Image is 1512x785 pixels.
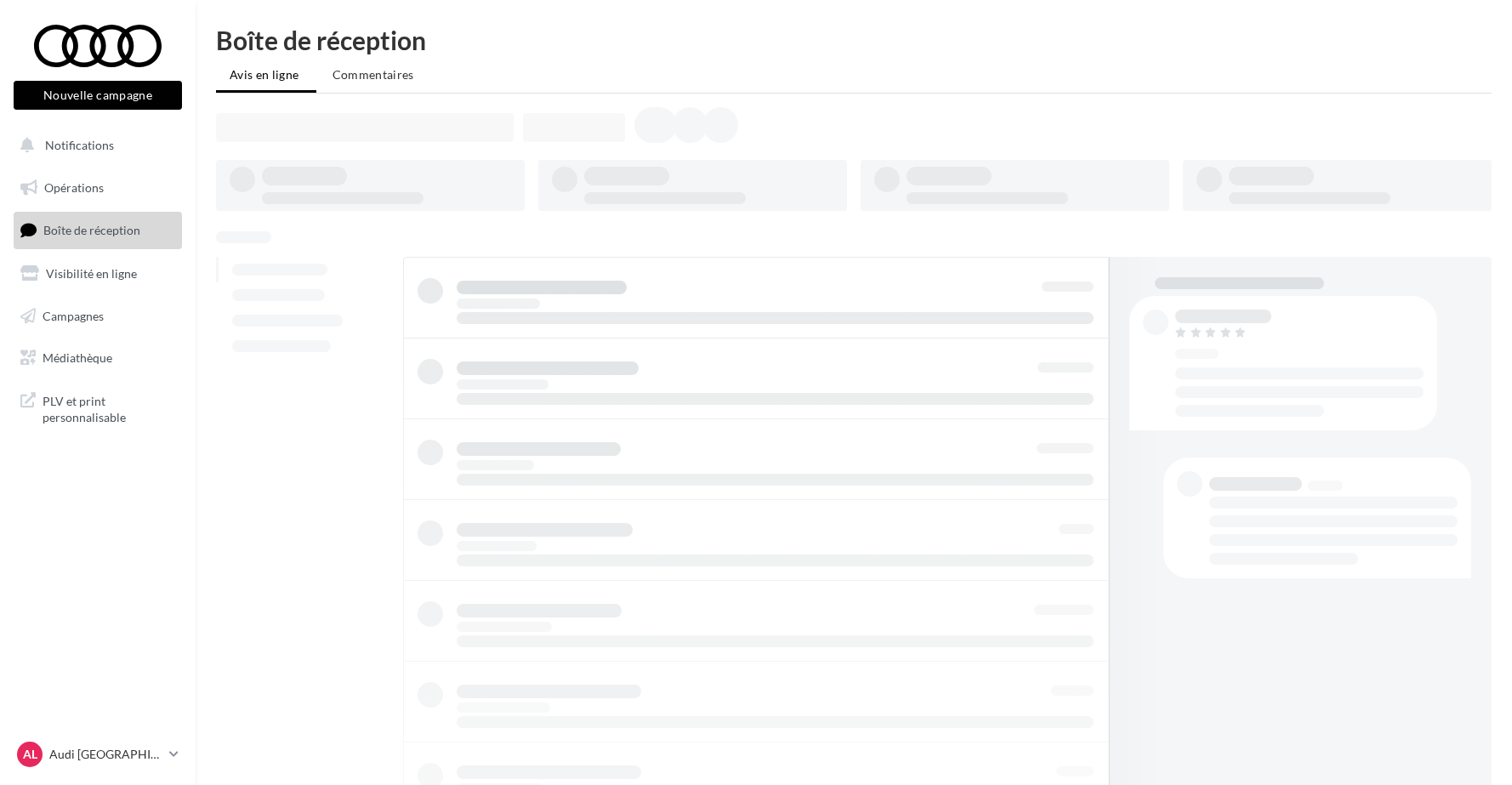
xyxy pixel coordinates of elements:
[10,340,185,376] a: Médiathèque
[10,212,185,248] a: Boîte de réception
[14,81,182,110] button: Nouvelle campagne
[43,350,112,365] span: Médiathèque
[10,383,185,433] a: PLV et print personnalisable
[10,128,179,163] button: Notifications
[44,180,104,195] span: Opérations
[10,256,185,292] a: Visibilité en ligne
[10,299,185,334] a: Campagnes
[10,170,185,206] a: Opérations
[14,738,182,771] a: AL Audi [GEOGRAPHIC_DATA]
[333,67,414,82] span: Commentaires
[45,138,114,152] span: Notifications
[43,223,140,237] span: Boîte de réception
[43,390,175,426] span: PLV et print personnalisable
[43,308,104,322] span: Campagnes
[23,746,37,763] span: AL
[49,746,162,763] p: Audi [GEOGRAPHIC_DATA]
[216,27,1492,53] div: Boîte de réception
[46,266,137,281] span: Visibilité en ligne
